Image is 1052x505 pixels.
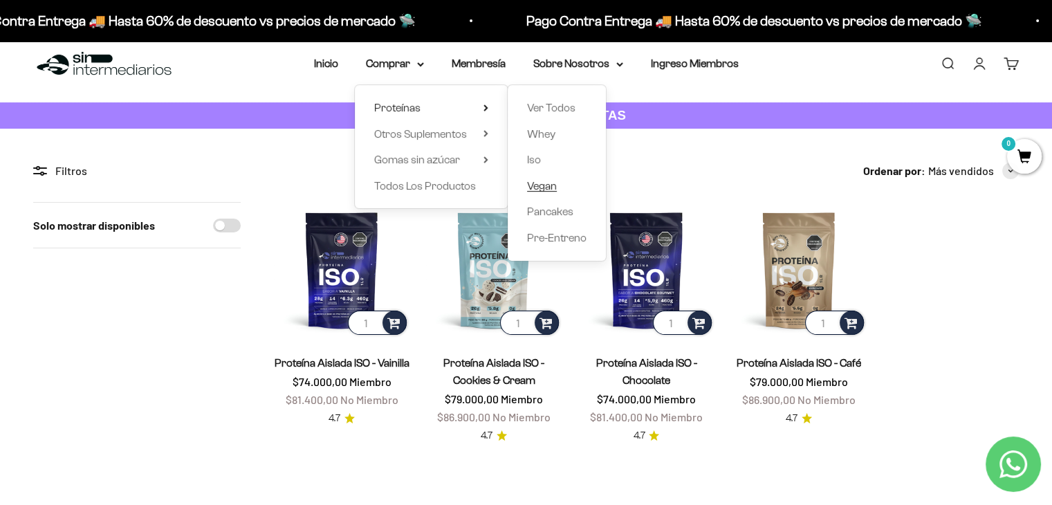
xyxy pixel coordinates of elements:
[33,162,241,180] div: Filtros
[492,410,551,423] span: No Miembro
[374,125,488,143] summary: Otros Suplementos
[374,128,467,140] span: Otros Suplementos
[374,177,488,195] a: Todos Los Productos
[286,393,338,406] span: $81.400,00
[633,428,645,443] span: 4.7
[527,232,587,244] span: Pre-Entreno
[1000,136,1017,152] mark: 0
[443,357,544,386] a: Proteína Aislada ISO - Cookies & Cream
[737,357,861,369] a: Proteína Aislada ISO - Café
[527,99,587,117] a: Ver Todos
[33,217,155,235] label: Solo mostrar disponibles
[1007,150,1042,165] a: 0
[527,205,573,217] span: Pancakes
[340,393,398,406] span: No Miembro
[374,102,421,113] span: Proteínas
[527,203,587,221] a: Pancakes
[524,10,979,32] p: Pago Contra Entrega 🚚 Hasta 60% de descuento vs precios de mercado 🛸
[527,180,557,192] span: Vegan
[928,162,994,180] span: Más vendidos
[437,410,490,423] span: $86.900,00
[527,102,575,113] span: Ver Todos
[481,428,507,443] a: 4.74.7 de 5.0 estrellas
[374,154,460,165] span: Gomas sin azúcar
[275,357,409,369] a: Proteína Aislada ISO - Vainilla
[645,410,703,423] span: No Miembro
[786,411,812,426] a: 4.74.7 de 5.0 estrellas
[750,375,804,388] span: $79.000,00
[374,151,488,169] summary: Gomas sin azúcar
[527,128,555,140] span: Whey
[527,125,587,143] a: Whey
[654,392,696,405] span: Miembro
[533,55,623,73] summary: Sobre Nosotros
[527,151,587,169] a: Iso
[329,411,340,426] span: 4.7
[452,57,506,69] a: Membresía
[928,162,1019,180] button: Más vendidos
[806,375,848,388] span: Miembro
[374,99,488,117] summary: Proteínas
[445,392,499,405] span: $79.000,00
[314,57,338,69] a: Inicio
[786,411,797,426] span: 4.7
[863,162,925,180] span: Ordenar por:
[293,375,347,388] span: $74.000,00
[633,428,659,443] a: 4.74.7 de 5.0 estrellas
[651,57,739,69] a: Ingreso Miembros
[329,411,355,426] a: 4.74.7 de 5.0 estrellas
[366,55,424,73] summary: Comprar
[596,357,696,386] a: Proteína Aislada ISO - Chocolate
[597,392,652,405] span: $74.000,00
[527,154,541,165] span: Iso
[501,392,543,405] span: Miembro
[797,393,856,406] span: No Miembro
[527,229,587,247] a: Pre-Entreno
[527,177,587,195] a: Vegan
[349,375,391,388] span: Miembro
[742,393,795,406] span: $86.900,00
[481,428,492,443] span: 4.7
[374,180,476,192] span: Todos Los Productos
[590,410,643,423] span: $81.400,00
